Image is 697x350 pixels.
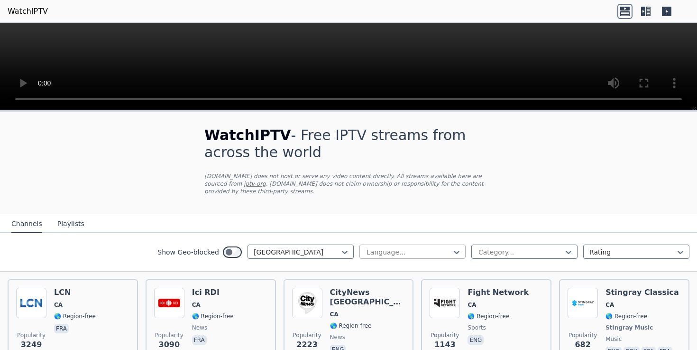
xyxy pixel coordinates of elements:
[8,6,48,17] a: WatchIPTV
[468,312,509,320] span: 🌎 Region-free
[11,215,42,233] button: Channels
[605,335,622,343] span: music
[154,288,184,318] img: Ici RDI
[605,324,653,331] span: Stingray Music
[468,301,476,309] span: CA
[605,288,679,297] h6: Stingray Classica
[330,322,372,330] span: 🌎 Region-free
[431,331,459,339] span: Popularity
[54,324,69,333] p: fra
[292,288,322,318] img: CityNews Toronto
[192,301,201,309] span: CA
[293,331,321,339] span: Popularity
[54,312,96,320] span: 🌎 Region-free
[155,331,183,339] span: Popularity
[605,312,647,320] span: 🌎 Region-free
[569,331,597,339] span: Popularity
[204,127,493,161] h1: - Free IPTV streams from across the world
[468,324,486,331] span: sports
[568,288,598,318] img: Stingray Classica
[57,215,84,233] button: Playlists
[330,333,345,341] span: news
[204,172,493,195] p: [DOMAIN_NAME] does not host or serve any video content directly. All streams available here are s...
[204,127,291,143] span: WatchIPTV
[192,335,207,345] p: fra
[54,301,63,309] span: CA
[16,288,46,318] img: LCN
[430,288,460,318] img: Fight Network
[468,288,529,297] h6: Fight Network
[330,311,339,318] span: CA
[157,247,219,257] label: Show Geo-blocked
[468,335,484,345] p: eng
[17,331,46,339] span: Popularity
[54,288,96,297] h6: LCN
[605,301,614,309] span: CA
[244,180,266,187] a: iptv-org
[330,288,405,307] h6: CityNews [GEOGRAPHIC_DATA]
[192,312,234,320] span: 🌎 Region-free
[192,324,207,331] span: news
[192,288,234,297] h6: Ici RDI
